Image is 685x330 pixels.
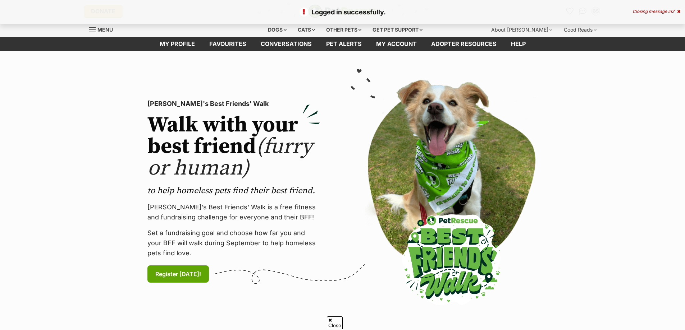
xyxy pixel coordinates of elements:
[486,23,557,37] div: About [PERSON_NAME]
[147,133,312,182] span: (furry or human)
[147,228,320,258] p: Set a fundraising goal and choose how far you and your BFF will walk during September to help hom...
[147,115,320,179] h2: Walk with your best friend
[147,99,320,109] p: [PERSON_NAME]'s Best Friends' Walk
[559,23,602,37] div: Good Reads
[327,316,343,329] span: Close
[263,23,292,37] div: Dogs
[424,37,504,51] a: Adopter resources
[147,185,320,196] p: to help homeless pets find their best friend.
[319,37,369,51] a: Pet alerts
[254,37,319,51] a: conversations
[202,37,254,51] a: Favourites
[147,202,320,222] p: [PERSON_NAME]’s Best Friends' Walk is a free fitness and fundraising challenge for everyone and t...
[147,265,209,283] a: Register [DATE]!
[293,23,320,37] div: Cats
[321,23,366,37] div: Other pets
[97,27,113,33] span: Menu
[369,37,424,51] a: My account
[89,23,118,36] a: Menu
[367,23,428,37] div: Get pet support
[504,37,533,51] a: Help
[155,270,201,278] span: Register [DATE]!
[152,37,202,51] a: My profile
